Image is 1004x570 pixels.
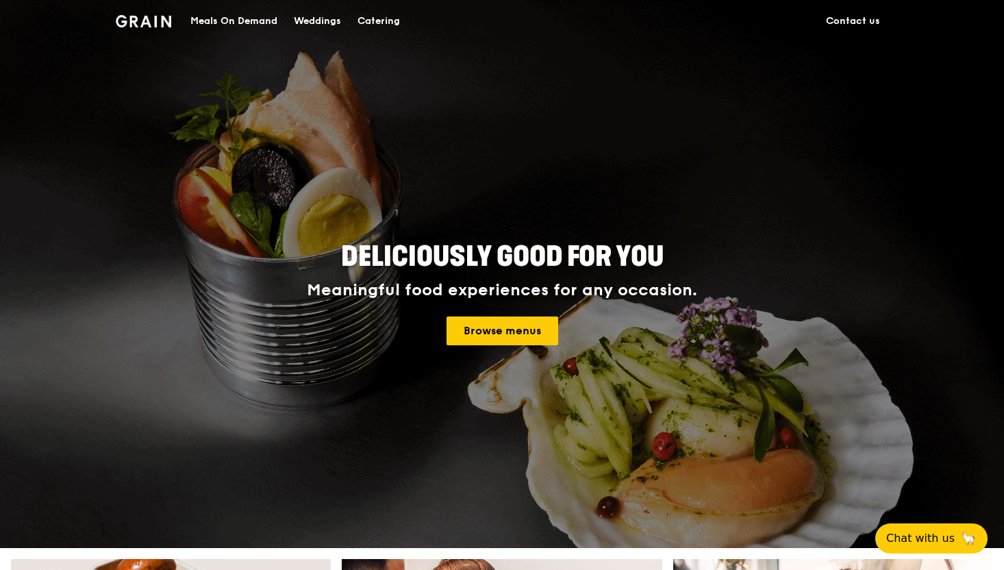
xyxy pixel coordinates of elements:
span: Chat with us [886,530,955,547]
div: Meals On Demand [190,1,277,42]
span: 🦙 [960,530,977,547]
a: Contact us [818,1,888,42]
a: Weddings [286,1,349,42]
span: Deliciously good for you [341,240,664,273]
button: Chat with us🦙 [875,523,988,554]
div: Weddings [294,1,341,42]
a: Browse menus [447,317,558,345]
img: Grain [116,15,171,27]
a: Catering [349,1,408,42]
div: Catering [357,1,400,42]
div: Meaningful food experiences for any occasion. [255,281,749,300]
